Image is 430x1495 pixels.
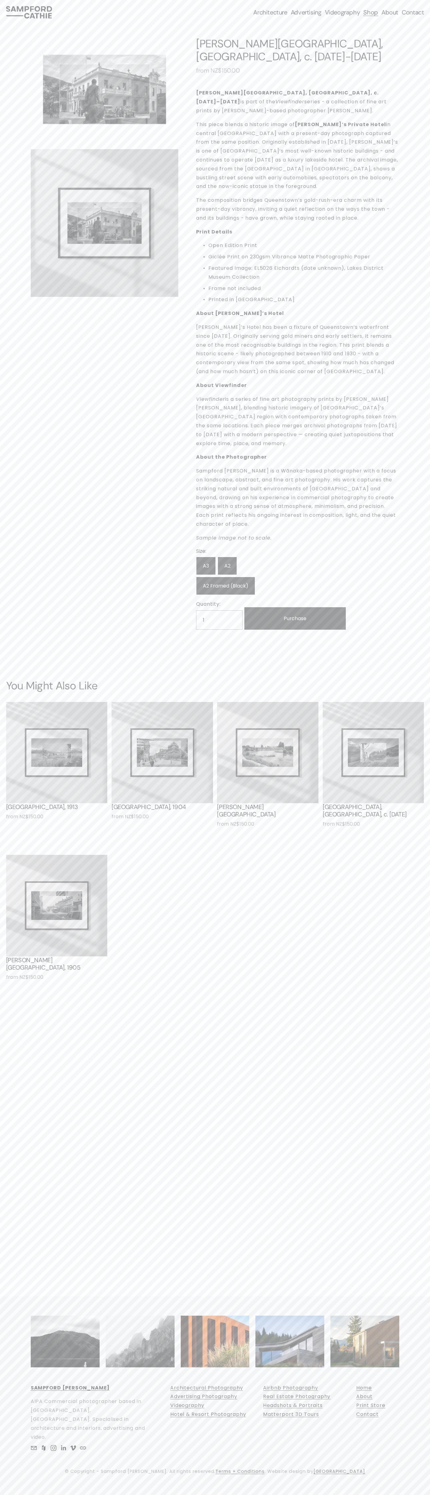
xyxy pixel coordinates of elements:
a: SAMPFORD [PERSON_NAME] [31,1384,110,1393]
a: folder dropdown [291,8,322,17]
em: Sample image not to scale. [196,534,272,541]
p: Giclée Print on 230gsm Vibrance Matte Photographic Paper [208,253,399,261]
div: Gallery [31,37,178,297]
a: Contact [402,8,424,17]
a: Architectural Photography [170,1384,243,1393]
a: About [381,8,398,17]
div: [PERSON_NAME][GEOGRAPHIC_DATA] [217,803,318,818]
a: Home [356,1384,372,1393]
p: is part of the series - a collection of fine art prints by [PERSON_NAME]-based photographer [PERS... [196,89,399,115]
a: Fernhill, Queenstown, c. 1926 [323,702,424,829]
span: Architecture [253,9,287,16]
p: Printed in [GEOGRAPHIC_DATA] [208,295,399,304]
div: from NZ$150.00 [323,820,424,828]
a: Houzz [41,1445,47,1451]
span: Purchase [284,615,306,622]
a: Terms + Conditions [215,1468,264,1476]
a: [GEOGRAPHIC_DATA] [314,1468,365,1476]
p: © Copyright - Sampford [PERSON_NAME]. All rights reserved. . Website design by [31,1468,400,1476]
span: [GEOGRAPHIC_DATA] [314,1468,365,1474]
em: Viewfinder [196,396,225,403]
strong: [PERSON_NAME]’s Private Hotel [295,121,386,128]
button: Purchase [244,607,346,630]
a: Print Store [356,1401,385,1410]
img: Sampford Cathie Photo + Video [6,6,52,18]
p: is a series of fine art photography prints by [PERSON_NAME] [PERSON_NAME], blending historic imag... [196,395,399,448]
a: Rattray Street, Dunedin, 1905 [6,855,107,982]
label: A2 Framed (Black) [196,577,255,595]
input: Quantity [196,610,243,629]
a: Advertising Photography [170,1392,237,1401]
p: AIPA Commercial photographer based in [GEOGRAPHIC_DATA], [GEOGRAPHIC_DATA]. Specialised in archit... [31,1397,152,1441]
a: Sampford Cathie [50,1445,57,1451]
img: Some moody shots from a recent trip up to the Clay Cliffs with the gang 📸 @lisaslensnz @nathanhil... [106,1307,175,1376]
a: Matterport 3D Tours [263,1410,319,1419]
img: Had an epic time shooting this place, definite James Bond vibes! 🍸 [255,1307,324,1376]
p: Open Edition Print [208,241,399,250]
a: Contact [356,1410,379,1419]
label: Quantity: [196,600,243,609]
p: Featured Image: EL5026 Eichardts (date unknown), Lakes District Museum Collection [208,264,399,282]
div: [GEOGRAPHIC_DATA], [GEOGRAPHIC_DATA], c. [DATE] [323,803,424,818]
div: from NZ$150.00 [217,820,318,828]
label: A2 [218,557,237,575]
p: Sampford [PERSON_NAME] is a Wānaka-based photographer with a focus on landscape, abstract, and fi... [196,467,399,529]
span: Advertising [291,9,322,16]
strong: About [PERSON_NAME]’s Hotel [196,310,284,317]
strong: Print Details [196,228,232,235]
a: Albert Town River Crossing [217,702,318,829]
em: Viewfinder [275,98,304,105]
div: from NZ$150.00 [196,67,399,74]
div: [PERSON_NAME][GEOGRAPHIC_DATA], 1905 [6,956,107,971]
a: Airbnb Photography [263,1384,318,1393]
div: from NZ$150.00 [6,813,78,820]
div: from NZ$150.00 [6,974,107,981]
a: Shop [363,8,378,17]
a: folder dropdown [253,8,287,17]
p: [PERSON_NAME]’s Hotel has been a fixture of Queenstown’s waterfront since [DATE]. Originally serv... [196,323,399,376]
a: Sampford Cathie [60,1445,66,1451]
p: Frame not included [208,284,399,293]
a: Real Estate Photography [263,1392,330,1401]
div: Size: [196,548,298,555]
a: Princes Street, Dunedin, 1904 [112,702,213,820]
a: About [356,1392,373,1401]
strong: SAMPFORD [PERSON_NAME] [31,1384,110,1391]
a: Videography [170,1401,205,1410]
img: Black and white fine art print of Eichardt’s Hotel in Queenstown, blending archival and modern ph... [31,149,178,297]
img: Have I finally got around to scheduling some new instagram posts? Only time will tell. Anyway, he... [330,1307,399,1376]
a: Sampford Cathie [70,1445,76,1451]
a: Videography [325,8,360,17]
a: Hotel & Resort Photography [170,1410,246,1419]
div: from NZ$150.00 [112,813,186,820]
strong: About Viewfinder [196,382,247,389]
strong: [PERSON_NAME][GEOGRAPHIC_DATA], [GEOGRAPHIC_DATA], c. [DATE]–[DATE] [196,89,380,105]
a: Headshots & Portraits [263,1401,322,1410]
strong: About the Photographer [196,453,267,460]
h2: You Might Also Like [6,680,424,692]
div: [GEOGRAPHIC_DATA], 1904 [112,803,186,811]
img: Say what you will about the inversion, but it does make for some cool landscape shots 📷 [31,1307,100,1376]
div: [GEOGRAPHIC_DATA], 1913 [6,803,78,811]
a: URL [80,1445,86,1451]
p: This piece blends a historic image of in central [GEOGRAPHIC_DATA] with a present-day photograph ... [196,120,399,191]
label: A3 [196,557,216,575]
img: Throwback to this awesome shoot with @livingthedreamtoursnz at the incredible Te Kano Estate Cell... [181,1307,250,1376]
a: sam@sampfordcathie.com [31,1445,37,1451]
iframe: Payment method messaging [195,76,400,85]
p: The composition bridges Queenstown’s gold-rush-era charm with its present-day vibrancy, inviting ... [196,196,399,222]
h1: [PERSON_NAME][GEOGRAPHIC_DATA], [GEOGRAPHIC_DATA], c. [DATE]-[DATE] [196,37,399,63]
a: Glendhu Bay, 1913 [6,702,107,820]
